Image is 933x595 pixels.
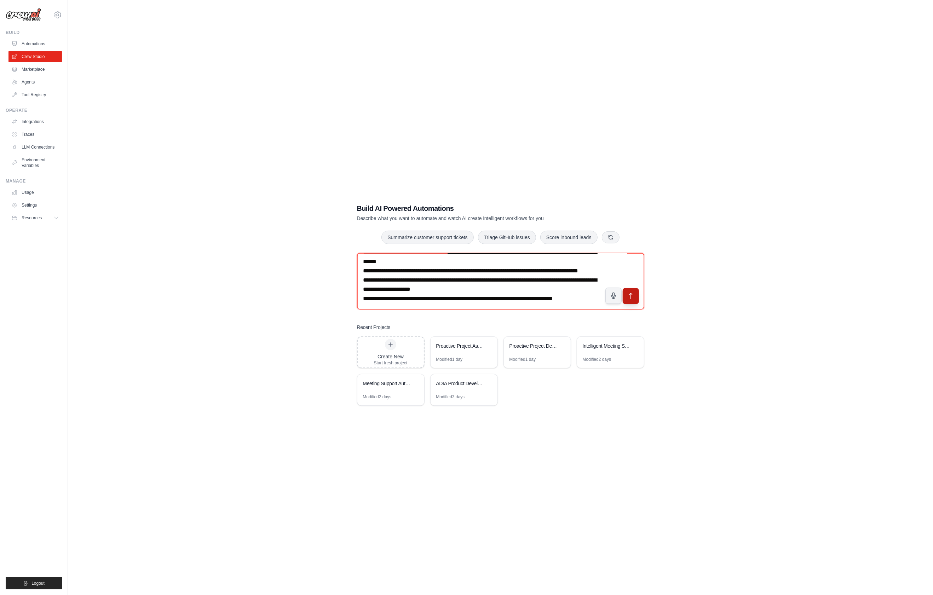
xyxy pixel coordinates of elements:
div: Modified 1 day [436,357,463,362]
div: Create New [374,353,408,360]
div: Intelligent Meeting Support System [583,342,631,350]
div: Modified 2 days [583,357,611,362]
h3: Recent Projects [357,324,391,331]
a: Automations [8,38,62,50]
a: LLM Connections [8,141,62,153]
div: Start fresh project [374,360,408,366]
a: Integrations [8,116,62,127]
div: Meeting Support Automation [363,380,411,387]
button: Click to speak your automation idea [605,288,622,304]
img: Logo [6,8,41,22]
div: Operate [6,108,62,113]
a: Settings [8,200,62,211]
a: Crew Studio [8,51,62,62]
a: Usage [8,187,62,198]
button: Logout [6,577,62,589]
div: ADIA Product Development Automation [436,380,485,387]
a: Traces [8,129,62,140]
button: Triage GitHub issues [478,231,536,244]
span: Resources [22,215,42,221]
a: Agents [8,76,62,88]
button: Get new suggestions [602,231,620,243]
div: Manage [6,178,62,184]
a: Environment Variables [8,154,62,171]
button: Summarize customer support tickets [381,231,473,244]
a: Marketplace [8,64,62,75]
div: Proactive Project Assurance Crew [436,342,485,350]
button: Score inbound leads [540,231,598,244]
p: Describe what you want to automate and watch AI create intelligent workflows for you [357,215,595,222]
h1: Build AI Powered Automations [357,203,595,213]
div: Modified 1 day [509,357,536,362]
button: Resources [8,212,62,224]
iframe: Chat Widget [898,561,933,595]
div: Build [6,30,62,35]
a: Tool Registry [8,89,62,100]
div: Modified 2 days [363,394,392,400]
div: Proactive Project Delivery Support System [509,342,558,350]
span: Logout [31,580,45,586]
div: Modified 3 days [436,394,465,400]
